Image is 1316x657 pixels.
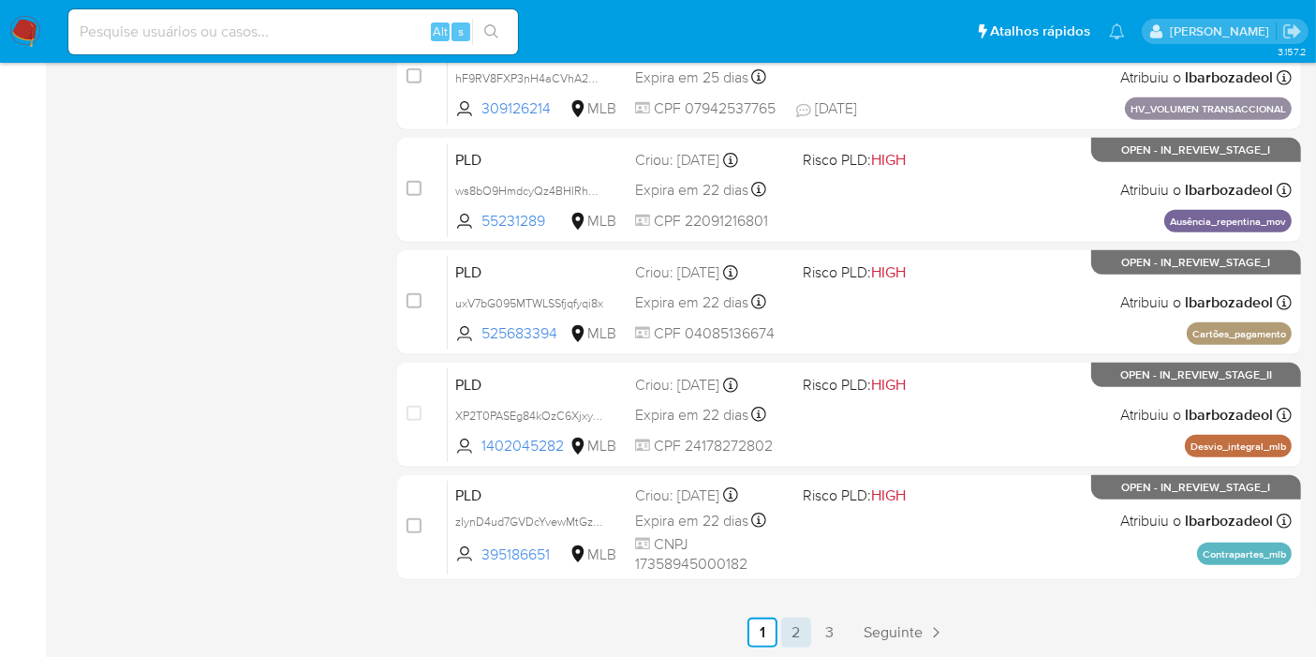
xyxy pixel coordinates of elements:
button: search-icon [472,19,510,45]
span: 3.157.2 [1278,44,1307,59]
span: Alt [433,22,448,40]
span: Atalhos rápidos [990,22,1090,41]
input: Pesquise usuários ou casos... [68,20,518,44]
a: Sair [1282,22,1302,41]
a: Notificações [1109,23,1125,39]
span: s [458,22,464,40]
p: lucas.barboza@mercadolivre.com [1170,22,1276,40]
